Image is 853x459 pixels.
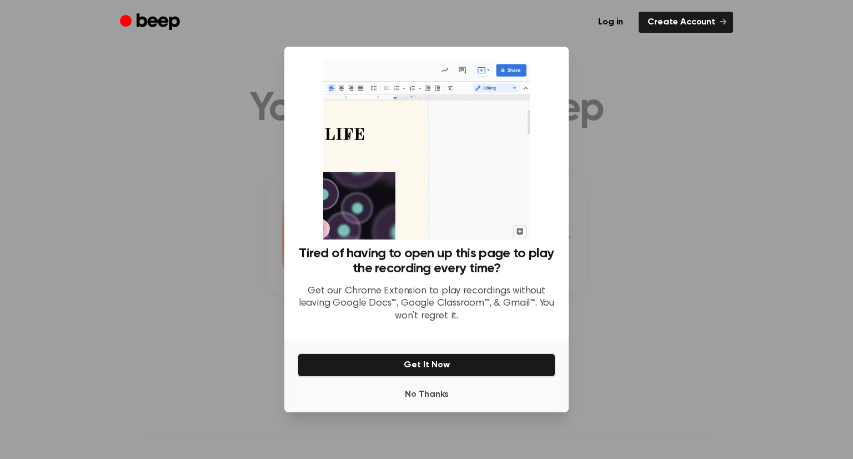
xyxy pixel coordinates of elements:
[298,285,555,323] p: Get our Chrome Extension to play recordings without leaving Google Docs™, Google Classroom™, & Gm...
[120,12,183,33] a: Beep
[298,353,555,377] button: Get It Now
[298,383,555,406] button: No Thanks
[589,12,632,33] a: Log in
[298,246,555,276] h3: Tired of having to open up this page to play the recording every time?
[639,12,733,33] a: Create Account
[323,60,529,240] img: Beep extension in action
